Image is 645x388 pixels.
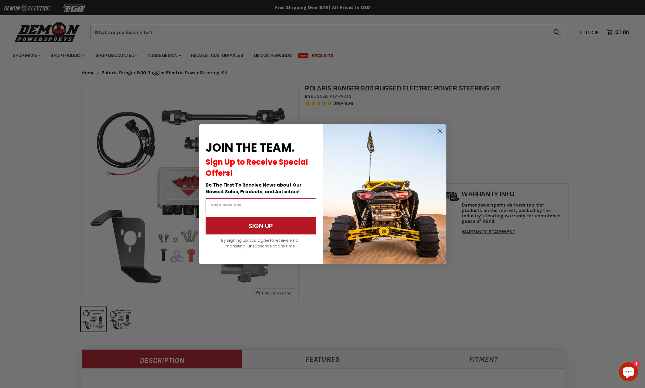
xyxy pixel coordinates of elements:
span: Be The First To Receive News about Our Newest Sales, Products, and Activities! [206,182,302,195]
button: SIGN UP [206,217,316,234]
span: JOIN THE TEAM. [206,140,294,156]
span: By signing up, you agree to receive email marketing. Unsubscribe at any time. [221,238,300,249]
span: Sign Up to Receive Special Offers! [206,157,308,178]
inbox-online-store-chat: Shopify online store chat [617,362,640,383]
button: Close dialog [436,127,444,135]
input: Email Address [206,198,316,214]
img: a9095488-b6e7-41ba-879d-588abfab540b.jpeg [323,124,446,264]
